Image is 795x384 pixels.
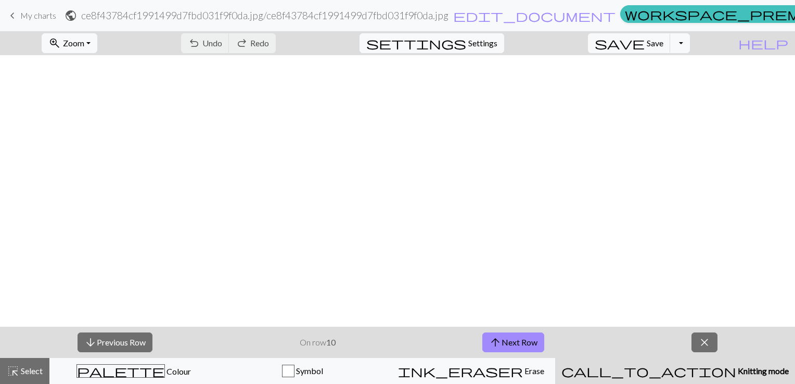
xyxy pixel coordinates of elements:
span: arrow_downward [84,335,97,350]
span: My charts [20,10,56,20]
span: save [595,36,645,50]
span: edit_document [453,8,616,23]
span: Settings [468,37,497,49]
button: Erase [387,358,555,384]
span: palette [77,364,164,378]
p: On row [300,336,336,349]
button: Colour [49,358,218,384]
button: Save [588,33,671,53]
span: keyboard_arrow_left [6,8,19,23]
strong: 10 [326,337,336,347]
span: call_to_action [561,364,736,378]
iframe: chat widget [751,342,785,374]
button: Knitting mode [555,358,795,384]
span: highlight_alt [7,364,19,378]
span: Select [19,366,43,376]
button: Zoom [42,33,97,53]
button: Previous Row [78,332,152,352]
button: Symbol [218,358,387,384]
span: Zoom [63,38,84,48]
span: Erase [523,366,544,376]
span: Knitting mode [736,366,789,376]
button: Next Row [482,332,544,352]
i: Settings [366,37,466,49]
span: settings [366,36,466,50]
span: Symbol [294,366,323,376]
h2: ce8f43784cf1991499d7fbd031f9f0da.jpg / ce8f43784cf1991499d7fbd031f9f0da.jpg [81,9,448,21]
span: Save [647,38,663,48]
span: Colour [165,366,191,376]
span: zoom_in [48,36,61,50]
a: My charts [6,7,56,24]
span: close [698,335,711,350]
button: SettingsSettings [360,33,504,53]
span: help [738,36,788,50]
span: arrow_upward [489,335,502,350]
span: public [65,8,77,23]
span: ink_eraser [398,364,523,378]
